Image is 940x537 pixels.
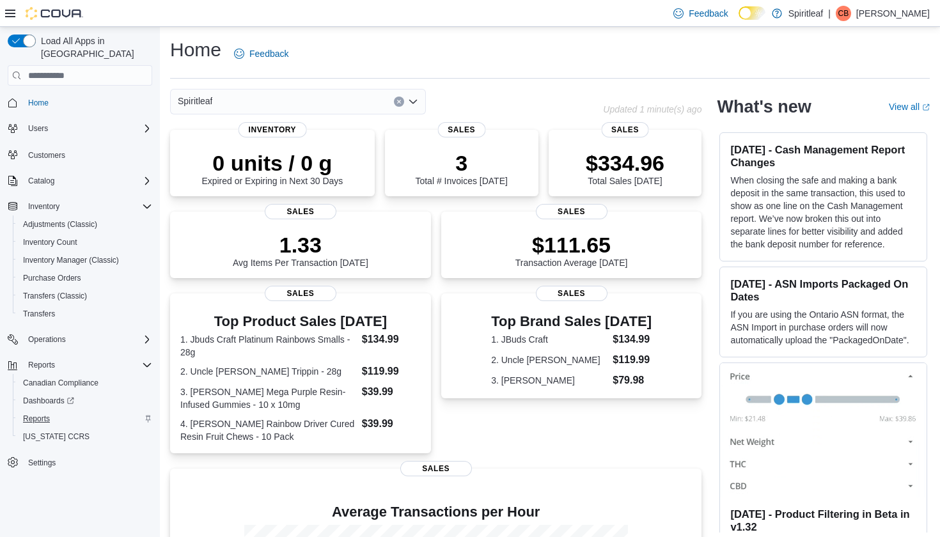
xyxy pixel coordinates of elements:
span: Canadian Compliance [23,378,98,388]
h3: [DATE] - ASN Imports Packaged On Dates [730,277,916,303]
p: When closing the safe and making a bank deposit in the same transaction, this used to show as one... [730,174,916,251]
button: Clear input [394,97,404,107]
div: Transaction Average [DATE] [515,232,628,268]
span: Sales [536,286,607,301]
span: Sales [265,286,336,301]
button: Users [3,120,157,137]
button: Customers [3,145,157,164]
a: View allExternal link [889,102,930,112]
a: Transfers (Classic) [18,288,92,304]
p: 0 units / 0 g [201,150,343,176]
dd: $119.99 [613,352,652,368]
span: Inventory Manager (Classic) [18,253,152,268]
a: Adjustments (Classic) [18,217,102,232]
button: Inventory Count [13,233,157,251]
a: Customers [23,148,70,163]
span: [US_STATE] CCRS [23,432,90,442]
dt: 1. JBuds Craft [491,333,607,346]
h1: Home [170,37,221,63]
h3: [DATE] - Product Filtering in Beta in v1.32 [730,508,916,533]
span: Reports [23,357,152,373]
span: Operations [23,332,152,347]
dd: $39.99 [362,416,421,432]
a: Transfers [18,306,60,322]
button: Catalog [3,172,157,190]
span: Dashboards [23,396,74,406]
span: Reports [28,360,55,370]
span: Inventory Count [18,235,152,250]
span: Spiritleaf [178,93,212,109]
span: Operations [28,334,66,345]
dd: $79.98 [613,373,652,388]
a: Settings [23,455,61,471]
button: Settings [3,453,157,472]
div: Total # Invoices [DATE] [415,150,507,186]
dt: 1. Jbuds Craft Platinum Rainbows Smalls - 28g [180,333,357,359]
p: | [828,6,831,21]
img: Cova [26,7,83,20]
div: Total Sales [DATE] [586,150,664,186]
button: Operations [3,331,157,348]
span: Adjustments (Classic) [23,219,97,230]
span: Sales [601,122,649,137]
span: Inventory Manager (Classic) [23,255,119,265]
dt: 2. Uncle [PERSON_NAME] Trippin - 28g [180,365,357,378]
a: Reports [18,411,55,426]
span: Customers [23,146,152,162]
button: Inventory [23,199,65,214]
span: Inventory [28,201,59,212]
span: Load All Apps in [GEOGRAPHIC_DATA] [36,35,152,60]
span: Dashboards [18,393,152,409]
span: Catalog [23,173,152,189]
button: Reports [23,357,60,373]
a: Feedback [229,41,294,66]
dd: $119.99 [362,364,421,379]
button: Open list of options [408,97,418,107]
span: CB [838,6,849,21]
span: Purchase Orders [23,273,81,283]
span: Purchase Orders [18,270,152,286]
button: Purchase Orders [13,269,157,287]
span: Users [23,121,152,136]
p: If you are using the Ontario ASN format, the ASN Import in purchase orders will now automatically... [730,308,916,346]
button: Transfers [13,305,157,323]
span: Transfers [18,306,152,322]
div: Carson B [836,6,851,21]
button: Operations [23,332,71,347]
span: Sales [536,204,607,219]
dt: 4. [PERSON_NAME] Rainbow Driver Cured Resin Fruit Chews - 10 Pack [180,417,357,443]
dd: $39.99 [362,384,421,400]
span: Transfers (Classic) [23,291,87,301]
button: Reports [13,410,157,428]
dt: 2. Uncle [PERSON_NAME] [491,354,607,366]
dd: $134.99 [613,332,652,347]
h3: [DATE] - Cash Management Report Changes [730,143,916,169]
button: [US_STATE] CCRS [13,428,157,446]
a: Feedback [668,1,733,26]
p: 1.33 [233,232,368,258]
button: Inventory Manager (Classic) [13,251,157,269]
span: Reports [23,414,50,424]
h2: What's new [717,97,811,117]
p: $334.96 [586,150,664,176]
span: Users [28,123,48,134]
span: Transfers (Classic) [18,288,152,304]
span: Home [23,95,152,111]
span: Feedback [689,7,728,20]
span: Sales [265,204,336,219]
a: Purchase Orders [18,270,86,286]
h3: Top Brand Sales [DATE] [491,314,652,329]
button: Canadian Compliance [13,374,157,392]
span: Washington CCRS [18,429,152,444]
span: Transfers [23,309,55,319]
span: Sales [400,461,472,476]
button: Transfers (Classic) [13,287,157,305]
p: [PERSON_NAME] [856,6,930,21]
p: $111.65 [515,232,628,258]
p: Updated 1 minute(s) ago [603,104,701,114]
span: Canadian Compliance [18,375,152,391]
button: Reports [3,356,157,374]
span: Inventory [23,199,152,214]
a: Home [23,95,54,111]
